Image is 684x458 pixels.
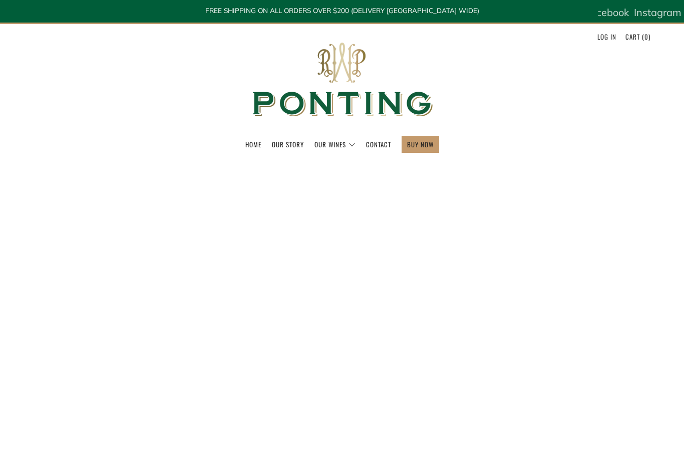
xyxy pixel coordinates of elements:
[585,3,629,23] a: Facebook
[245,136,261,152] a: Home
[634,3,681,23] a: Instagram
[366,136,391,152] a: Contact
[597,29,616,45] a: Log in
[314,136,356,152] a: Our Wines
[644,32,648,42] span: 0
[272,136,304,152] a: Our Story
[242,24,442,136] img: Ponting Wines
[634,6,681,19] span: Instagram
[625,29,650,45] a: Cart (0)
[585,6,629,19] span: Facebook
[407,136,434,152] a: BUY NOW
